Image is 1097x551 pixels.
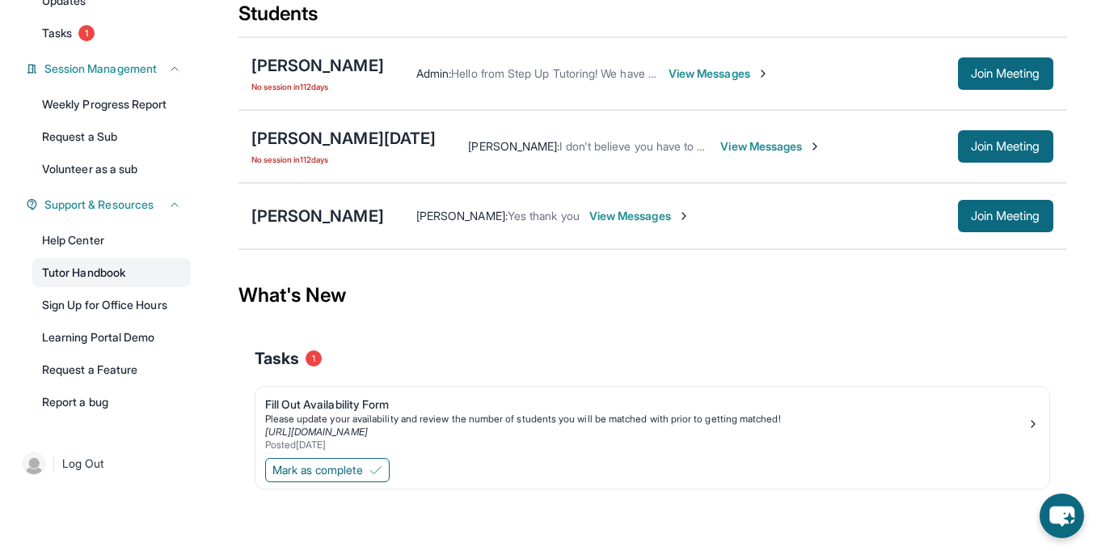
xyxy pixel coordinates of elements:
[251,80,384,93] span: No session in 112 days
[971,142,1040,151] span: Join Meeting
[265,426,368,438] a: [URL][DOMAIN_NAME]
[669,66,770,82] span: View Messages
[971,211,1040,221] span: Join Meeting
[32,290,191,320] a: Sign Up for Office Hours
[1040,494,1084,538] button: chat-button
[971,69,1040,78] span: Join Meeting
[62,456,104,472] span: Log Out
[238,1,1066,36] div: Students
[306,350,322,367] span: 1
[265,413,1027,426] div: Please update your availability and review the number of students you will be matched with prior ...
[238,260,1066,331] div: What's New
[255,387,1049,455] a: Fill Out Availability FormPlease update your availability and review the number of students you w...
[32,388,191,417] a: Report a bug
[32,90,191,119] a: Weekly Progress Report
[265,439,1027,451] div: Posted [DATE]
[416,209,508,223] span: [PERSON_NAME] :
[32,355,191,384] a: Request a Feature
[958,130,1053,163] button: Join Meeting
[808,140,821,153] img: Chevron-Right
[265,458,390,482] button: Mark as complete
[32,19,191,48] a: Tasks1
[251,54,384,77] div: [PERSON_NAME]
[468,139,559,153] span: [PERSON_NAME] :
[78,25,95,41] span: 1
[32,226,191,255] a: Help Center
[720,138,821,155] span: View Messages
[272,462,363,478] span: Mark as complete
[589,208,690,224] span: View Messages
[677,210,690,223] img: Chevron-Right
[32,155,191,184] a: Volunteer as a sub
[44,197,154,213] span: Support & Resources
[23,452,45,475] img: user-img
[251,127,437,150] div: [PERSON_NAME][DATE]
[958,57,1053,90] button: Join Meeting
[369,464,382,477] img: Mark as complete
[251,153,437,166] span: No session in 112 days
[255,347,299,370] span: Tasks
[42,25,72,41] span: Tasks
[265,396,1027,413] div: Fill Out Availability Form
[416,66,451,80] span: Admin :
[44,61,157,77] span: Session Management
[32,323,191,352] a: Learning Portal Demo
[38,197,181,213] button: Support & Resources
[508,209,580,223] span: Yes thank you
[52,454,56,473] span: |
[251,205,384,227] div: [PERSON_NAME]
[958,200,1053,232] button: Join Meeting
[32,122,191,151] a: Request a Sub
[16,446,191,481] a: |Log Out
[757,67,770,80] img: Chevron-Right
[38,61,181,77] button: Session Management
[32,258,191,287] a: Tutor Handbook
